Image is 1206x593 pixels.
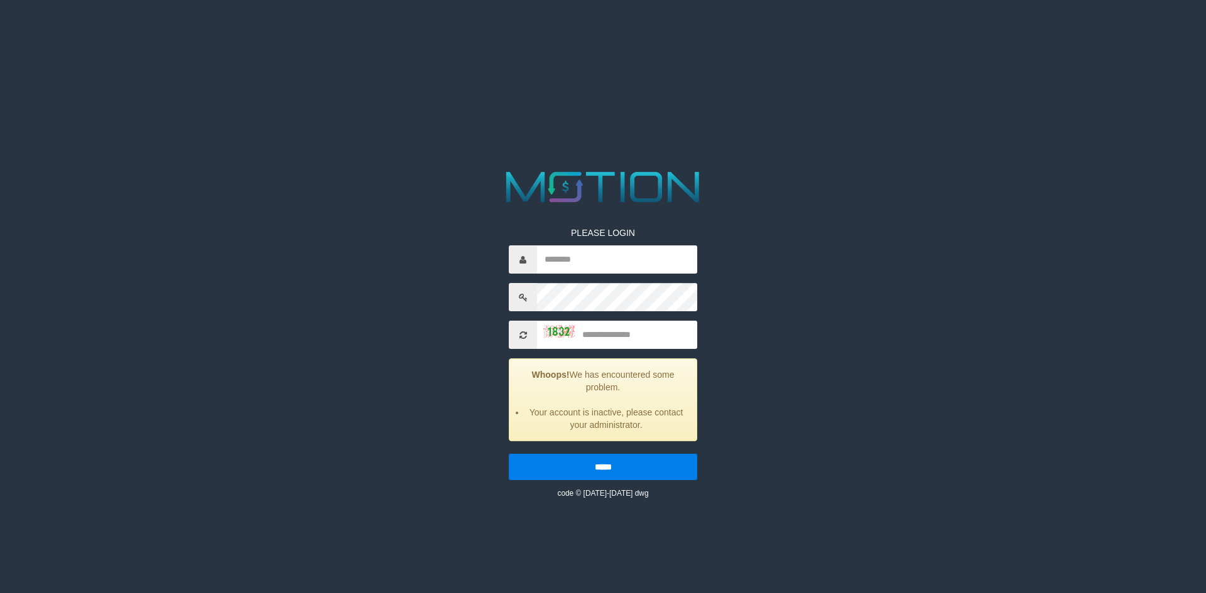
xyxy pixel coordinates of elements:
[497,166,709,208] img: MOTION_logo.png
[509,358,697,441] div: We has encountered some problem.
[525,406,687,431] li: Your account is inactive, please contact your administrator.
[532,370,570,380] strong: Whoops!
[557,489,648,498] small: code © [DATE]-[DATE] dwg
[509,227,697,239] p: PLEASE LOGIN
[543,325,575,338] img: captcha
